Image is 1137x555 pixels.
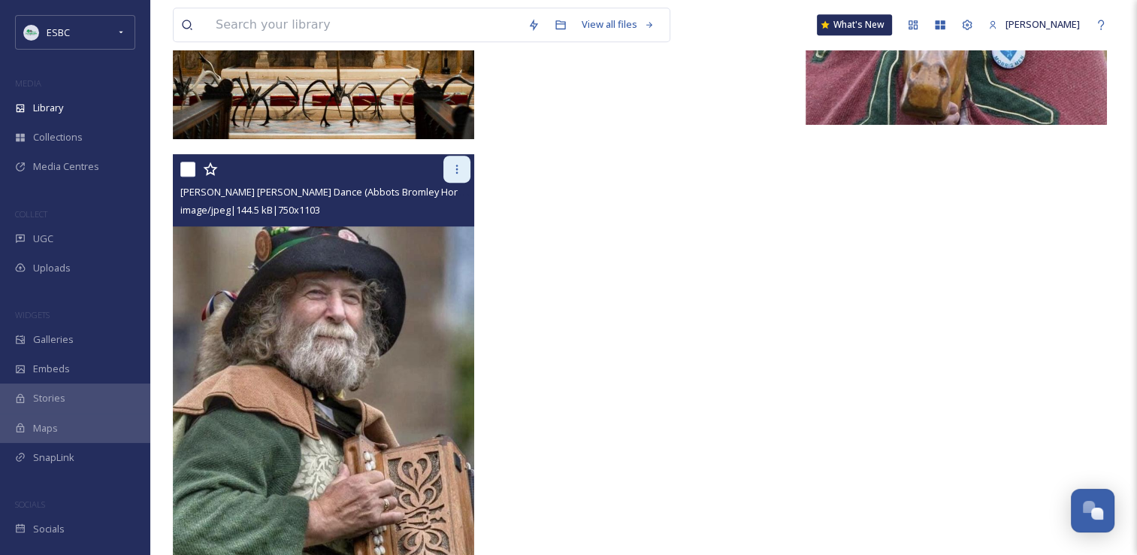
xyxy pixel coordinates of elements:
[817,14,892,35] a: What's New
[33,232,53,246] span: UGC
[15,499,45,510] span: SOCIALS
[1005,17,1080,31] span: [PERSON_NAME]
[208,8,520,41] input: Search your library
[15,77,41,89] span: MEDIA
[33,332,74,347] span: Galleries
[1071,489,1114,532] button: Open Chat
[33,362,70,376] span: Embeds
[33,391,65,405] span: Stories
[33,450,74,465] span: SnapLink
[33,421,58,435] span: Maps
[24,25,39,40] img: east-staffs.png
[33,101,63,115] span: Library
[15,208,47,220] span: COLLECT
[15,309,50,320] span: WIDGETS
[33,159,99,174] span: Media Centres
[33,522,65,536] span: Socials
[981,10,1087,39] a: [PERSON_NAME]
[574,10,662,39] a: View all files
[180,203,320,217] span: image/jpeg | 144.5 kB | 750 x 1103
[47,26,70,39] span: ESBC
[180,184,571,199] span: [PERSON_NAME] [PERSON_NAME] Dance (Abbots Bromley Horn ance fb) accordian 2.jpg
[33,130,83,144] span: Collections
[33,261,71,275] span: Uploads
